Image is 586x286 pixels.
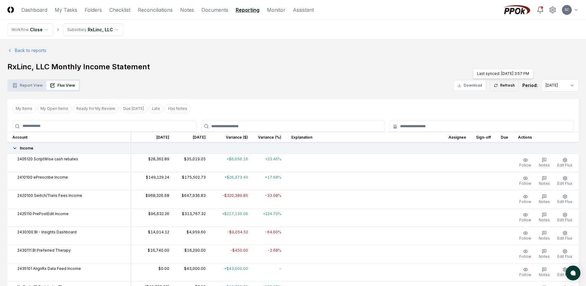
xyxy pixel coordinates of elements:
button: Follow [518,211,533,224]
button: Notes [538,175,551,188]
span: Notes [539,181,550,186]
td: $175,502.73 [174,172,211,190]
th: Explanation [286,132,444,143]
a: Reporting [236,6,259,14]
td: -64.60% [253,227,286,245]
span: Edit Flux [557,218,572,222]
td: $14,014.12 [131,227,174,245]
button: Edit Flux [556,175,574,188]
a: Checklist [109,6,130,14]
span: Edit Flux [557,272,572,277]
button: Edit Flux [556,211,574,224]
div: Period: [522,82,538,89]
td: -$450.00 [211,245,253,263]
button: Follow [518,175,533,188]
button: Follow [518,266,533,279]
span: Follow [519,254,531,259]
button: Edit Flux [556,248,574,261]
a: Notes [180,6,194,14]
span: Edit Flux [557,236,572,240]
div: Workflow [11,27,29,32]
button: Report View [9,81,46,90]
span: Edit Flux [557,254,572,259]
td: +224.70% [253,208,286,227]
button: Download [453,80,486,91]
button: SC [561,4,572,15]
th: [DATE] [174,132,211,143]
span: SC [565,7,569,12]
td: $968,326.68 [131,190,174,208]
span: Follow [519,272,531,277]
button: Notes [538,156,551,169]
span: Income [20,145,33,151]
button: Has Notes [165,104,191,113]
a: My Tasks [55,6,77,14]
button: Follow [518,156,533,169]
button: Edit Flux [556,266,574,279]
nav: breadcrumb [7,24,123,36]
td: -$320,389.85 [211,190,253,208]
button: Notes [538,229,551,242]
span: 2430111 BI Preferred Therapy [17,248,71,253]
span: Follow [519,181,531,186]
th: Variance ($) [211,132,253,143]
th: Sign-off [471,132,496,143]
span: Edit Flux [557,163,572,167]
span: Notes [539,254,550,259]
th: Variance (%) [253,132,286,143]
img: PPOk logo [502,5,532,15]
button: Due Today [120,104,147,113]
button: Flux View [46,81,79,90]
span: 2435101 AlignRx Data Feed Income [17,266,81,271]
button: Edit Flux [556,193,574,206]
button: My Open Items [37,104,72,113]
td: +$6,656.16 [211,154,253,172]
td: $35,019.05 [174,154,211,172]
td: $647,936.83 [174,190,211,208]
th: Account [7,132,131,143]
span: 2425110 PrePostEdit Income [17,211,69,217]
span: Notes [539,199,550,204]
a: Folders [85,6,102,14]
a: Reconciliations [138,6,173,14]
button: Follow [518,248,533,261]
td: $0.00 [131,263,174,281]
td: - [253,263,286,281]
button: Refresh [490,80,519,91]
span: Notes [539,236,550,240]
td: +23.46% [253,154,286,172]
img: Logo [7,6,14,13]
td: $96,632.26 [131,208,174,227]
span: Follow [519,236,531,240]
a: Monitor [267,6,285,14]
button: Notes [538,248,551,261]
td: +$26,373.49 [211,172,253,190]
td: +$217,135.06 [211,208,253,227]
td: $16,290.00 [174,245,211,263]
div: Last synced: [DATE] 3:57 PM [473,69,533,79]
h1: RxLinc, LLC Monthly Income Statement [7,62,579,72]
button: Follow [518,193,533,206]
button: atlas-launcher [566,266,580,280]
td: +$43,000.00 [211,263,253,281]
button: Edit Flux [556,156,574,169]
th: Actions [513,132,579,143]
th: Due [496,132,513,143]
button: Ready for My Review [73,104,119,113]
div: Subsidiary [67,27,86,32]
a: Back to reports [7,47,46,54]
button: Notes [538,193,551,206]
td: -2.68% [253,245,286,263]
span: Follow [519,218,531,222]
button: Notes [538,266,551,279]
td: $43,000.00 [174,263,211,281]
td: $16,740.00 [131,245,174,263]
button: Late [149,104,163,113]
td: $4,959.60 [174,227,211,245]
span: Notes [539,218,550,222]
td: $28,362.89 [131,154,174,172]
button: Follow [518,229,533,242]
span: Notes [539,163,550,167]
th: [DATE] [131,132,174,143]
span: Notes [539,272,550,277]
